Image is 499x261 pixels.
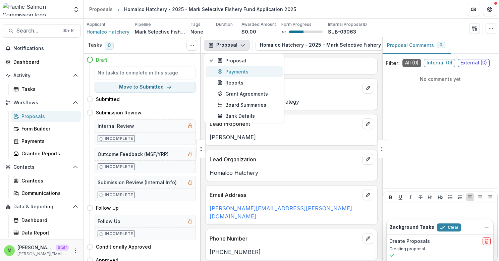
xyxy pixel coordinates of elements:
div: Dashboard [13,58,75,65]
p: Lead Organization [210,155,360,163]
a: Homalco Hatchery [87,28,129,35]
button: Proposal Comments [382,37,451,54]
p: [PHONE_NUMBER] [210,248,373,256]
button: Open Activity [3,70,81,81]
span: Notifications [13,46,78,51]
p: Tags [190,21,201,28]
a: Grantees [11,175,81,186]
button: Proposal [204,40,250,51]
div: Mary [8,248,11,253]
a: Proposals [87,4,115,14]
a: Tasks [11,84,81,95]
p: SUB-03063 [328,28,356,35]
p: Bute Inlet Salmon Viability Strategy [210,98,373,106]
div: Data Report [21,229,75,236]
button: Search... [3,24,81,38]
button: Move to Submitted [95,82,196,93]
p: Duration [216,21,233,28]
p: Email Address [210,191,360,199]
div: Tasks [21,86,75,93]
p: Applicant [87,21,105,28]
div: Grantee Reports [21,150,75,157]
button: Bold [387,193,395,201]
div: Board Summaries [217,101,279,108]
h5: No tasks to complete in this stage [98,69,193,76]
button: Homalco Hatchery - 2025 - Mark Selective Fishery Fund Application 2025 [256,40,456,51]
button: Open entity switcher [71,3,81,16]
a: Dashboard [3,56,81,67]
p: Incomplete [105,136,133,142]
p: $0.00 [241,28,256,35]
h4: Conditionally Approved [96,243,151,250]
a: Communications [11,188,81,199]
button: Open Workflows [3,97,81,108]
h4: Submission Review [96,109,142,116]
button: edit [363,190,373,200]
div: Payments [21,138,75,145]
button: Ordered List [456,193,464,201]
div: Proposal [217,57,279,64]
p: Incomplete [105,192,133,198]
p: Creating proposal [389,246,491,252]
button: Partners [467,3,480,16]
span: Search... [16,28,59,34]
a: Form Builder [11,123,81,134]
span: All ( 0 ) [402,59,421,67]
h2: Background Tasks [389,224,434,230]
button: edit [363,118,373,129]
img: Pacific Salmon Commission logo [3,3,69,16]
div: Homalco Hatchery - 2025 - Mark Selective Fishery Fund Application 2025 [124,6,296,13]
button: Open Data & Reporting [3,201,81,212]
a: Dashboard [11,215,81,226]
button: Align Right [486,193,494,201]
p: Staff [56,245,69,251]
span: Contacts [13,164,70,170]
span: 0 [105,42,114,50]
button: Clear [437,223,461,231]
h5: Outcome Feedback (MSF/YRP) [98,151,169,158]
button: Heading 1 [426,193,434,201]
p: No comments yet [386,75,495,83]
h4: Follow Up [96,204,119,211]
div: Grantees [21,177,75,184]
p: Phone Number [210,234,360,243]
button: Open Contacts [3,162,81,172]
button: delete [483,237,491,245]
button: Heading 2 [436,193,444,201]
p: Pipeline [135,21,151,28]
div: Bank Details [217,112,279,119]
button: Get Help [483,3,496,16]
a: Data Report [11,227,81,238]
span: Internal ( 0 ) [424,59,455,67]
button: More [71,247,79,255]
a: Payments [11,136,81,147]
div: Communications [21,190,75,197]
h2: Create Proposals [389,239,430,244]
h5: Submission Review (Internal Info) [98,179,177,186]
div: Proposals [89,6,113,13]
button: Italicize [406,193,414,201]
div: Grant Agreements [217,90,279,97]
h4: Submitted [96,96,120,103]
div: Reports [217,79,279,86]
button: Align Center [476,193,484,201]
p: Mark Selective Fishery Fund [135,28,185,35]
button: edit [363,83,373,94]
span: Workflows [13,100,70,106]
span: 0 [440,43,442,47]
p: Project Title [210,84,360,92]
p: Internal Proposal ID [328,21,367,28]
button: edit [363,154,373,165]
p: [PERSON_NAME] [210,133,373,141]
h5: Internal Review [98,122,134,129]
p: Homalco Hatchery [210,169,373,177]
p: Incomplete [105,231,133,237]
span: Activity [13,73,70,79]
button: Strike [417,193,425,201]
div: ⌘ + K [62,27,75,35]
p: Lead Proponent [210,120,360,128]
p: None [190,28,203,35]
p: 43 % [281,30,286,34]
p: Incomplete [105,164,133,170]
